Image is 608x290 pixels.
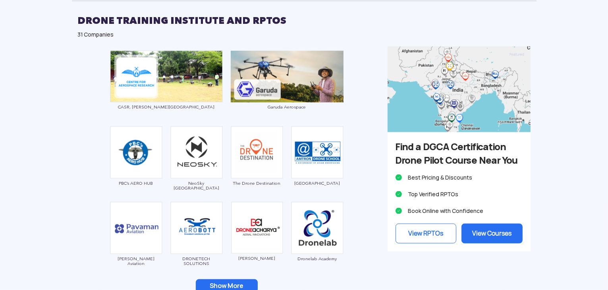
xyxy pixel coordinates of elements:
a: The Drone Destination [231,149,283,186]
img: ic_pavaman.png [110,202,162,254]
div: 31 Companies [78,31,531,39]
span: Garuda Aerospace [231,104,344,109]
span: CASR, [PERSON_NAME][GEOGRAPHIC_DATA] [110,104,223,109]
a: [PERSON_NAME] Aviation [110,224,162,266]
img: ic_pbc.png [110,126,162,179]
img: ic_garudarpto_eco.png [231,51,344,102]
a: View Courses [461,224,523,244]
span: NeoSky [GEOGRAPHIC_DATA] [170,181,223,190]
li: Book Online with Confidence [396,205,523,217]
span: [PERSON_NAME] Aviation [110,256,162,266]
span: [PERSON_NAME] [231,256,283,261]
h3: Find a DGCA Certification Drone Pilot Course Near You [396,140,523,167]
span: [GEOGRAPHIC_DATA] [291,181,344,186]
img: ic_amtron.png [291,126,344,179]
img: ic_dronedestination.png [231,126,283,179]
a: PBC’s AERO HUB [110,149,162,186]
a: Dronelab Academy [291,224,344,261]
img: ic_dronelab_new.png [291,202,344,254]
img: bg_droneteech.png [170,202,223,254]
img: bg_advert_training_sidebar.png [388,46,531,132]
a: View RPTOs [396,224,457,244]
a: [PERSON_NAME] [231,224,283,261]
li: Best Pricing & Discounts [396,172,523,183]
li: Top Verified RPTOs [396,189,523,200]
span: PBC’s AERO HUB [110,181,162,186]
a: [GEOGRAPHIC_DATA] [291,149,344,186]
span: Dronelab Academy [291,256,344,261]
span: DRONETECH SOLUTIONS [170,256,223,266]
img: ic_annauniversity_block.png [110,50,223,102]
h2: DRONE TRAINING INSTITUTE AND RPTOS [78,11,531,31]
a: DRONETECH SOLUTIONS [170,224,223,266]
a: CASR, [PERSON_NAME][GEOGRAPHIC_DATA] [110,73,223,110]
a: Garuda Aerospace [231,73,344,109]
span: The Drone Destination [231,181,283,186]
img: ic_dronacharyaaerial.png [231,202,283,254]
a: NeoSky [GEOGRAPHIC_DATA] [170,149,223,190]
img: img_neosky.png [170,126,223,179]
